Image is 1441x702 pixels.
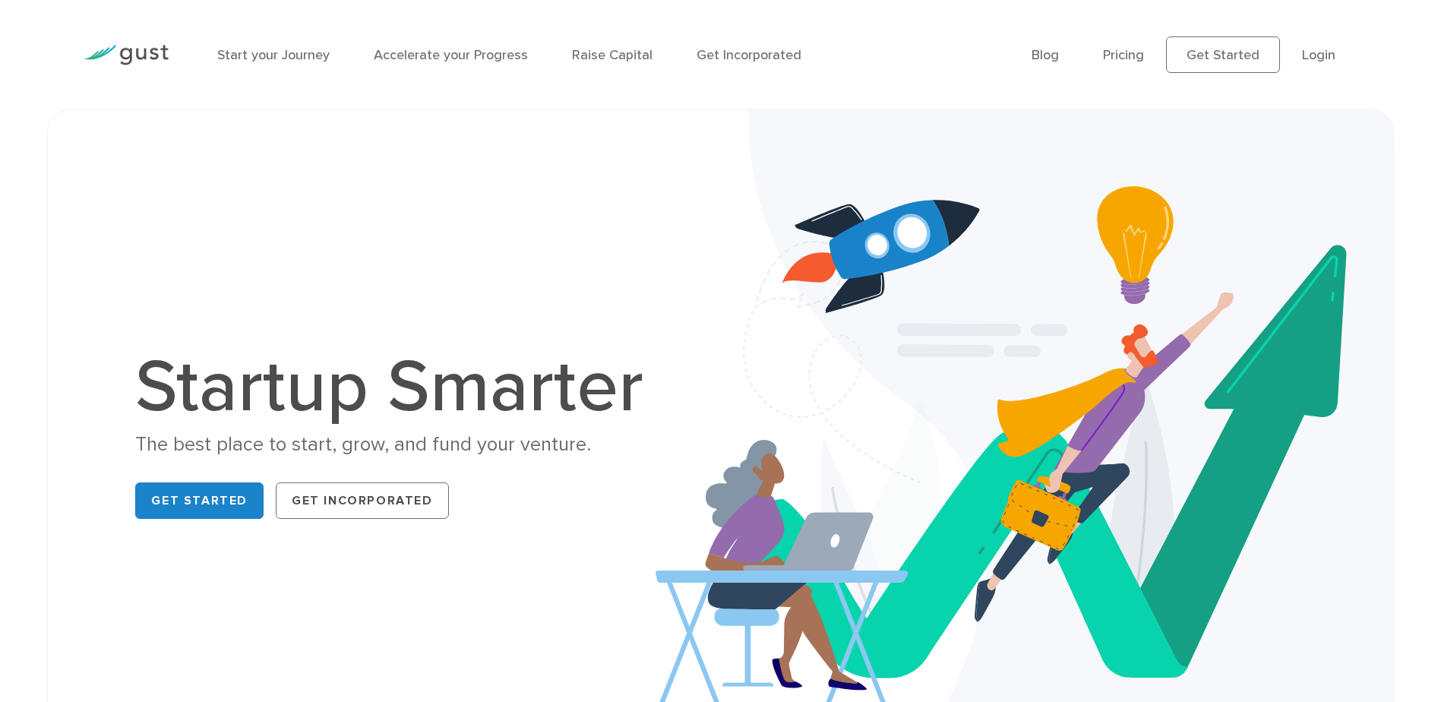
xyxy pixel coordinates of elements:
[276,482,449,519] a: Get Incorporated
[1302,47,1335,63] a: Login
[1166,36,1280,73] a: Get Started
[135,351,659,424] h1: Startup Smarter
[697,47,801,63] a: Get Incorporated
[374,47,528,63] a: Accelerate your Progress
[135,432,659,458] div: The best place to start, grow, and fund your venture.
[1103,47,1144,63] a: Pricing
[572,47,653,63] a: Raise Capital
[1032,47,1059,63] a: Blog
[84,45,169,65] img: Gust Logo
[217,47,330,63] a: Start your Journey
[135,482,264,519] a: Get Started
